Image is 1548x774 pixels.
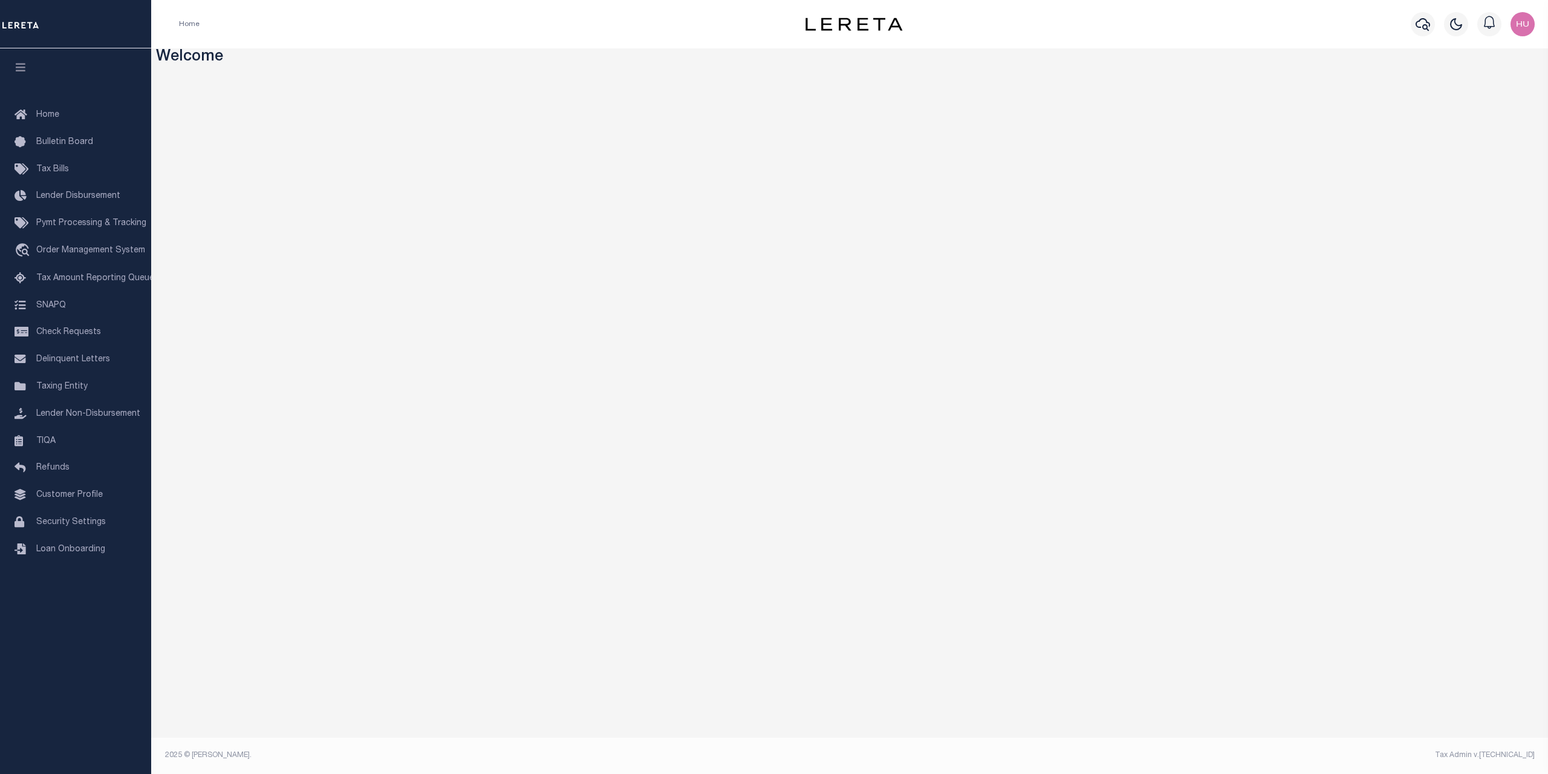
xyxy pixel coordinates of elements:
[36,165,69,174] span: Tax Bills
[36,246,145,255] span: Order Management System
[36,410,140,418] span: Lender Non-Disbursement
[15,243,34,259] i: travel_explore
[859,750,1535,761] div: Tax Admin v.[TECHNICAL_ID]
[36,274,154,283] span: Tax Amount Reporting Queue
[36,382,88,391] span: Taxing Entity
[36,301,66,309] span: SNAPQ
[805,18,902,31] img: logo-dark.svg
[36,138,93,146] span: Bulletin Board
[36,111,59,119] span: Home
[179,19,200,30] li: Home
[36,355,110,364] span: Delinquent Letters
[36,219,146,228] span: Pymt Processing & Tracking
[36,192,120,200] span: Lender Disbursement
[36,436,56,445] span: TIQA
[156,750,850,761] div: 2025 © [PERSON_NAME].
[36,545,105,554] span: Loan Onboarding
[36,328,101,336] span: Check Requests
[36,491,103,499] span: Customer Profile
[156,48,1544,67] h3: Welcome
[36,518,106,526] span: Security Settings
[1511,12,1535,36] img: svg+xml;base64,PHN2ZyB4bWxucz0iaHR0cDovL3d3dy53My5vcmcvMjAwMC9zdmciIHBvaW50ZXItZXZlbnRzPSJub25lIi...
[36,464,70,472] span: Refunds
